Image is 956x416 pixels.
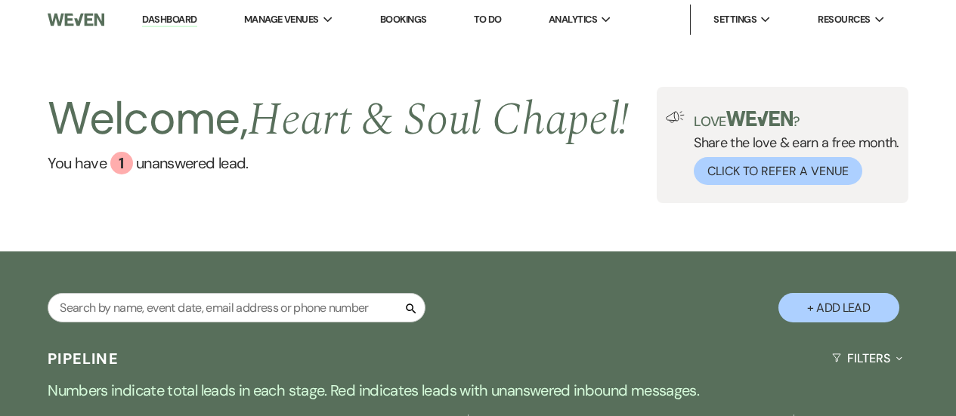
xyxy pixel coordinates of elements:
[685,111,899,185] div: Share the love & earn a free month.
[48,152,629,174] a: You have 1 unanswered lead.
[818,12,870,27] span: Resources
[726,111,794,126] img: weven-logo-green.svg
[248,85,629,155] span: Heart & Soul Chapel !
[48,4,104,35] img: Weven Logo
[694,111,899,128] p: Love ?
[380,13,427,26] a: Bookings
[474,13,502,26] a: To Do
[713,12,756,27] span: Settings
[826,338,908,378] button: Filters
[666,111,685,123] img: loud-speaker-illustration.svg
[48,293,425,322] input: Search by name, event date, email address or phone number
[142,13,196,27] a: Dashboard
[549,12,597,27] span: Analytics
[244,12,319,27] span: Manage Venues
[48,348,119,369] h3: Pipeline
[694,157,862,185] button: Click to Refer a Venue
[778,293,899,322] button: + Add Lead
[48,87,629,152] h2: Welcome,
[110,152,133,174] div: 1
